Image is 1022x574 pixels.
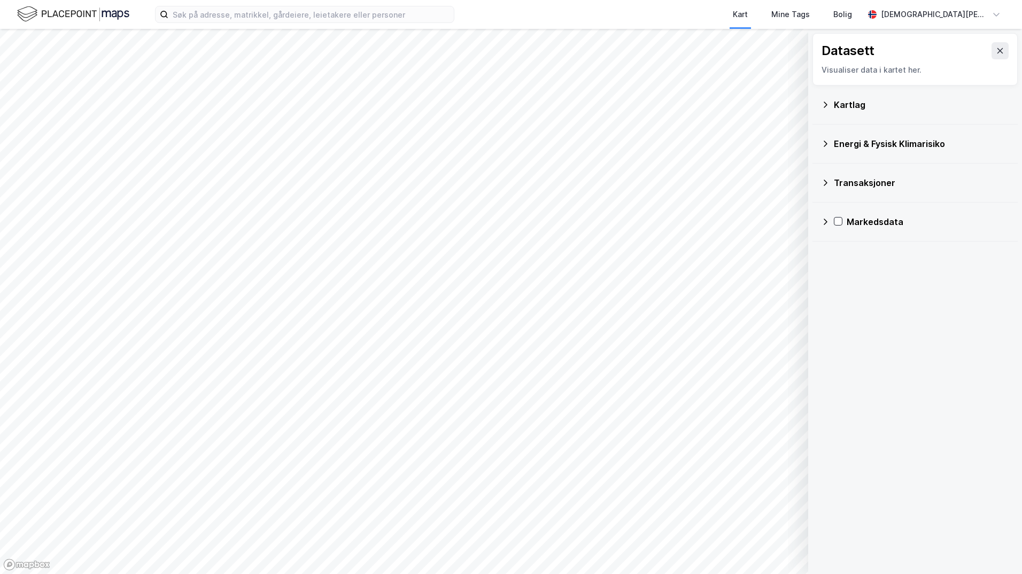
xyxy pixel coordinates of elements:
[822,64,1009,76] div: Visualiser data i kartet her.
[847,215,1009,228] div: Markedsdata
[17,5,129,24] img: logo.f888ab2527a4732fd821a326f86c7f29.svg
[168,6,454,22] input: Søk på adresse, matrikkel, gårdeiere, leietakere eller personer
[3,559,50,571] a: Mapbox homepage
[834,176,1009,189] div: Transaksjoner
[834,98,1009,111] div: Kartlag
[822,42,874,59] div: Datasett
[733,8,748,21] div: Kart
[881,8,988,21] div: [DEMOGRAPHIC_DATA][PERSON_NAME]
[771,8,810,21] div: Mine Tags
[834,137,1009,150] div: Energi & Fysisk Klimarisiko
[969,523,1022,574] iframe: Chat Widget
[833,8,852,21] div: Bolig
